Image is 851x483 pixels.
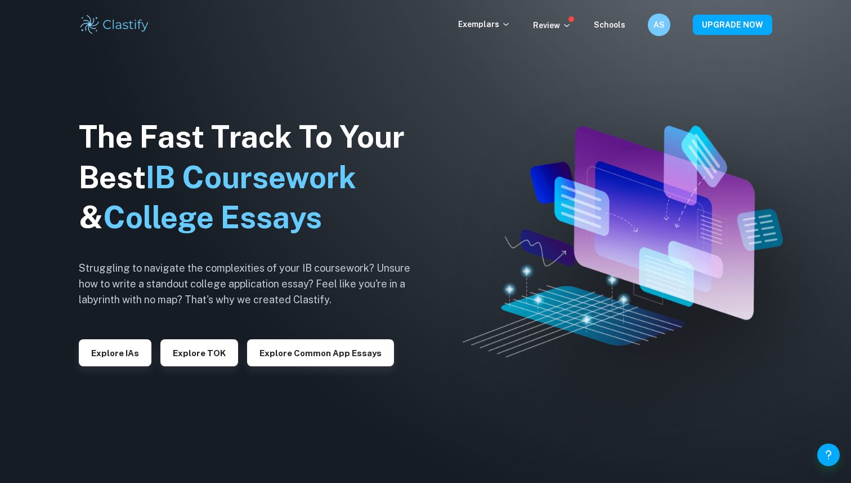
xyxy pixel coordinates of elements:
a: Explore Common App essays [247,347,394,358]
button: Explore Common App essays [247,339,394,366]
span: IB Coursework [146,159,356,195]
h1: The Fast Track To Your Best & [79,117,428,238]
a: Explore IAs [79,347,151,358]
h6: Struggling to navigate the complexities of your IB coursework? Unsure how to write a standout col... [79,260,428,308]
button: Help and Feedback [817,444,840,466]
button: Explore IAs [79,339,151,366]
img: Clastify logo [79,14,150,36]
a: Explore TOK [160,347,238,358]
button: UPGRADE NOW [693,15,772,35]
h6: AS [653,19,666,31]
button: Explore TOK [160,339,238,366]
p: Exemplars [458,18,510,30]
p: Review [533,19,571,32]
img: Clastify hero [463,126,783,357]
button: AS [648,14,670,36]
span: College Essays [103,200,322,235]
a: Schools [594,20,625,29]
